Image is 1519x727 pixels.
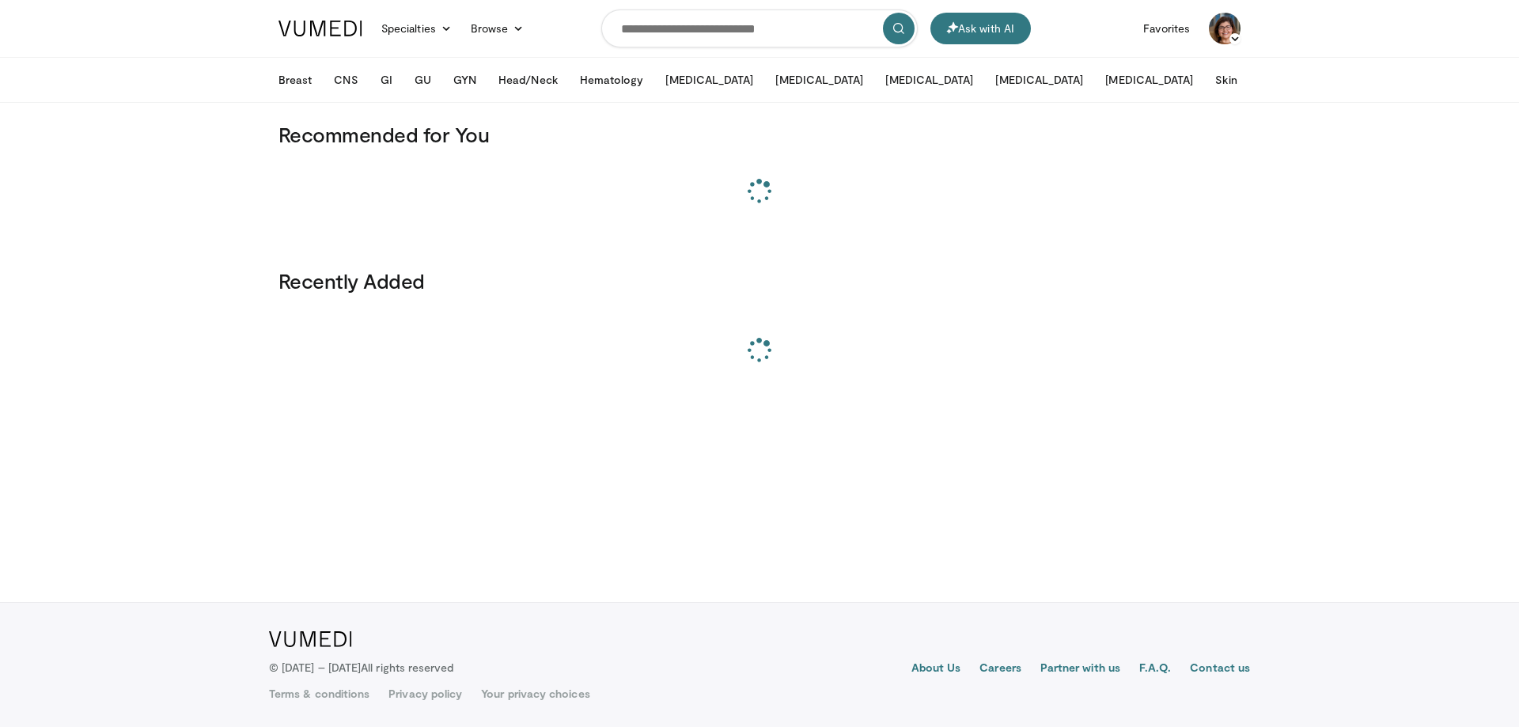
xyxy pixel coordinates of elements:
[1134,13,1199,44] a: Favorites
[1139,660,1171,679] a: F.A.Q.
[269,660,454,676] p: © [DATE] – [DATE]
[361,661,453,674] span: All rights reserved
[371,64,402,96] button: GI
[372,13,461,44] a: Specialties
[1206,64,1246,96] button: Skin
[979,660,1021,679] a: Careers
[570,64,653,96] button: Hematology
[324,64,367,96] button: CNS
[405,64,441,96] button: GU
[481,686,589,702] a: Your privacy choices
[911,660,961,679] a: About Us
[278,122,1241,147] h3: Recommended for You
[1209,13,1241,44] img: Avatar
[1190,660,1250,679] a: Contact us
[601,9,918,47] input: Search topics, interventions
[876,64,983,96] button: [MEDICAL_DATA]
[1040,660,1120,679] a: Partner with us
[269,64,321,96] button: Breast
[278,21,362,36] img: VuMedi Logo
[1096,64,1203,96] button: [MEDICAL_DATA]
[461,13,534,44] a: Browse
[269,686,369,702] a: Terms & conditions
[444,64,486,96] button: GYN
[278,268,1241,293] h3: Recently Added
[986,64,1093,96] button: [MEDICAL_DATA]
[766,64,873,96] button: [MEDICAL_DATA]
[930,13,1031,44] button: Ask with AI
[388,686,462,702] a: Privacy policy
[269,631,352,647] img: VuMedi Logo
[656,64,763,96] button: [MEDICAL_DATA]
[489,64,567,96] button: Head/Neck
